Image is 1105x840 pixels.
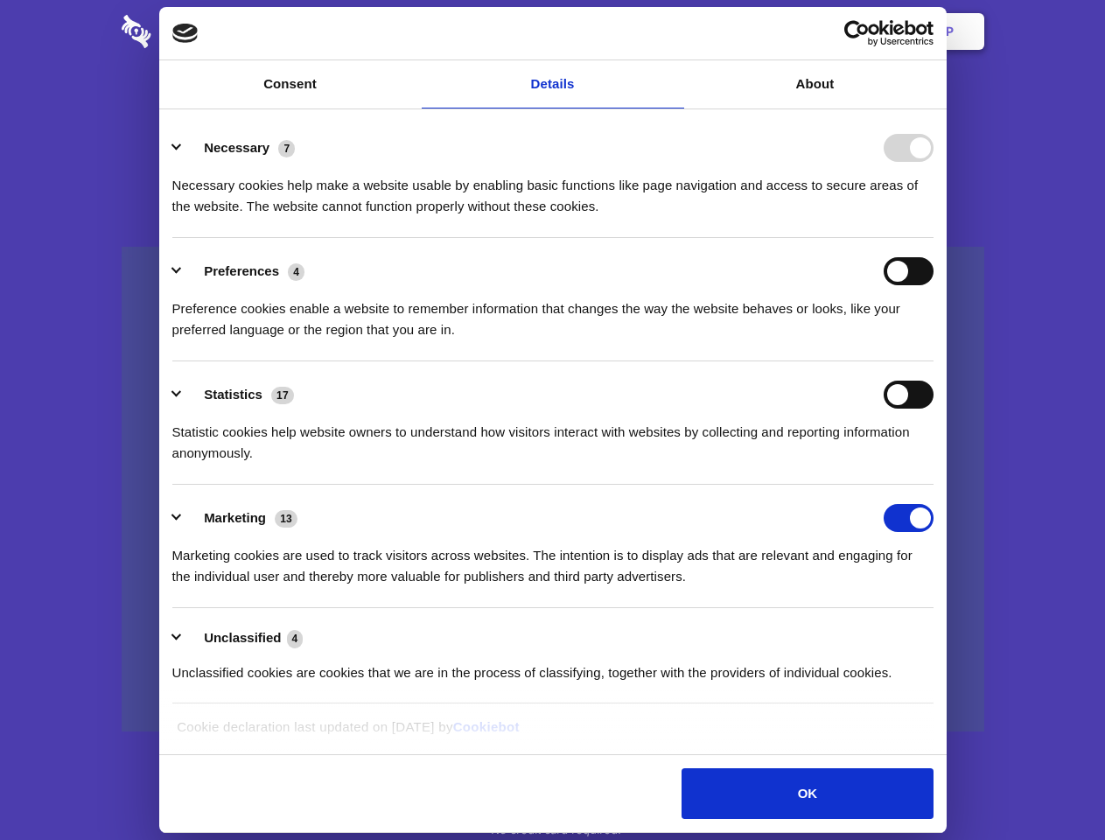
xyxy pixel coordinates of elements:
button: Unclassified (4) [172,627,314,649]
a: Contact [710,4,790,59]
label: Preferences [204,263,279,278]
span: 4 [287,630,304,647]
div: Unclassified cookies are cookies that we are in the process of classifying, together with the pro... [172,649,934,683]
label: Marketing [204,510,266,525]
a: Pricing [514,4,590,59]
div: Statistic cookies help website owners to understand how visitors interact with websites by collec... [172,409,934,464]
span: 17 [271,387,294,404]
button: OK [682,768,933,819]
a: About [684,60,947,108]
div: Preference cookies enable a website to remember information that changes the way the website beha... [172,285,934,340]
div: Marketing cookies are used to track visitors across websites. The intention is to display ads tha... [172,532,934,587]
button: Necessary (7) [172,134,306,162]
img: logo-wordmark-white-trans-d4663122ce5f474addd5e946df7df03e33cb6a1c49d2221995e7729f52c070b2.svg [122,15,271,48]
span: 4 [288,263,304,281]
label: Necessary [204,140,269,155]
a: Consent [159,60,422,108]
button: Marketing (13) [172,504,309,532]
div: Necessary cookies help make a website usable by enabling basic functions like page navigation and... [172,162,934,217]
iframe: Drift Widget Chat Controller [1018,752,1084,819]
label: Statistics [204,387,262,402]
a: Wistia video thumbnail [122,247,984,732]
a: Usercentrics Cookiebot - opens in a new window [780,20,934,46]
h4: Auto-redaction of sensitive data, encrypted data sharing and self-destructing private chats. Shar... [122,159,984,217]
span: 7 [278,140,295,157]
button: Preferences (4) [172,257,316,285]
a: Details [422,60,684,108]
span: 13 [275,510,297,528]
button: Statistics (17) [172,381,305,409]
div: Cookie declaration last updated on [DATE] by [164,717,941,751]
h1: Eliminate Slack Data Loss. [122,79,984,142]
a: Login [794,4,870,59]
a: Cookiebot [453,719,520,734]
img: logo [172,24,199,43]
